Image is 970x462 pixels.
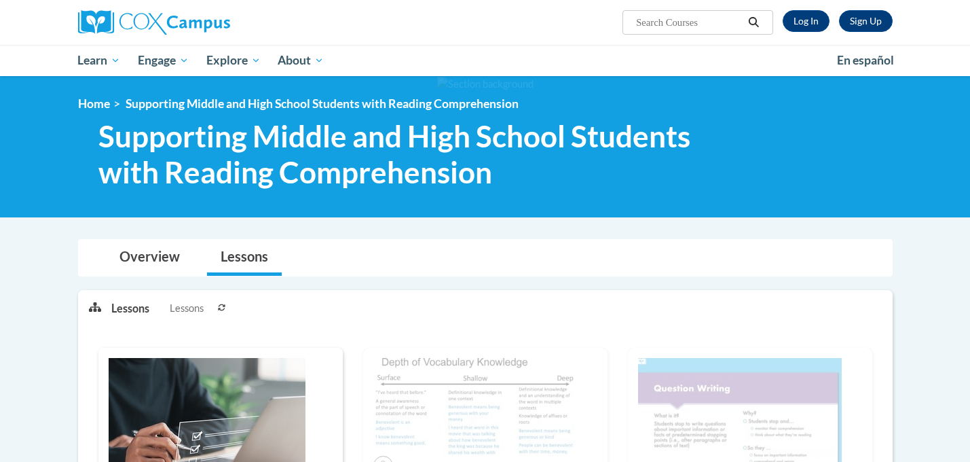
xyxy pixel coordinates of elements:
[207,240,282,276] a: Lessons
[170,301,204,316] span: Lessons
[839,10,893,32] a: Register
[78,10,336,35] a: Cox Campus
[437,77,534,92] img: Section background
[58,45,913,76] div: Main menu
[111,301,149,316] p: Lessons
[98,118,705,190] span: Supporting Middle and High School Students with Reading Comprehension
[106,240,193,276] a: Overview
[78,10,230,35] img: Cox Campus
[198,45,269,76] a: Explore
[69,45,130,76] a: Learn
[743,14,764,31] button: Search
[129,45,198,76] a: Engage
[837,53,894,67] span: En español
[78,96,110,111] a: Home
[269,45,333,76] a: About
[77,52,120,69] span: Learn
[783,10,829,32] a: Log In
[635,14,743,31] input: Search Courses
[373,358,577,456] img: Course Image
[828,46,903,75] a: En español
[278,52,324,69] span: About
[138,52,189,69] span: Engage
[126,96,519,111] span: Supporting Middle and High School Students with Reading Comprehension
[206,52,261,69] span: Explore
